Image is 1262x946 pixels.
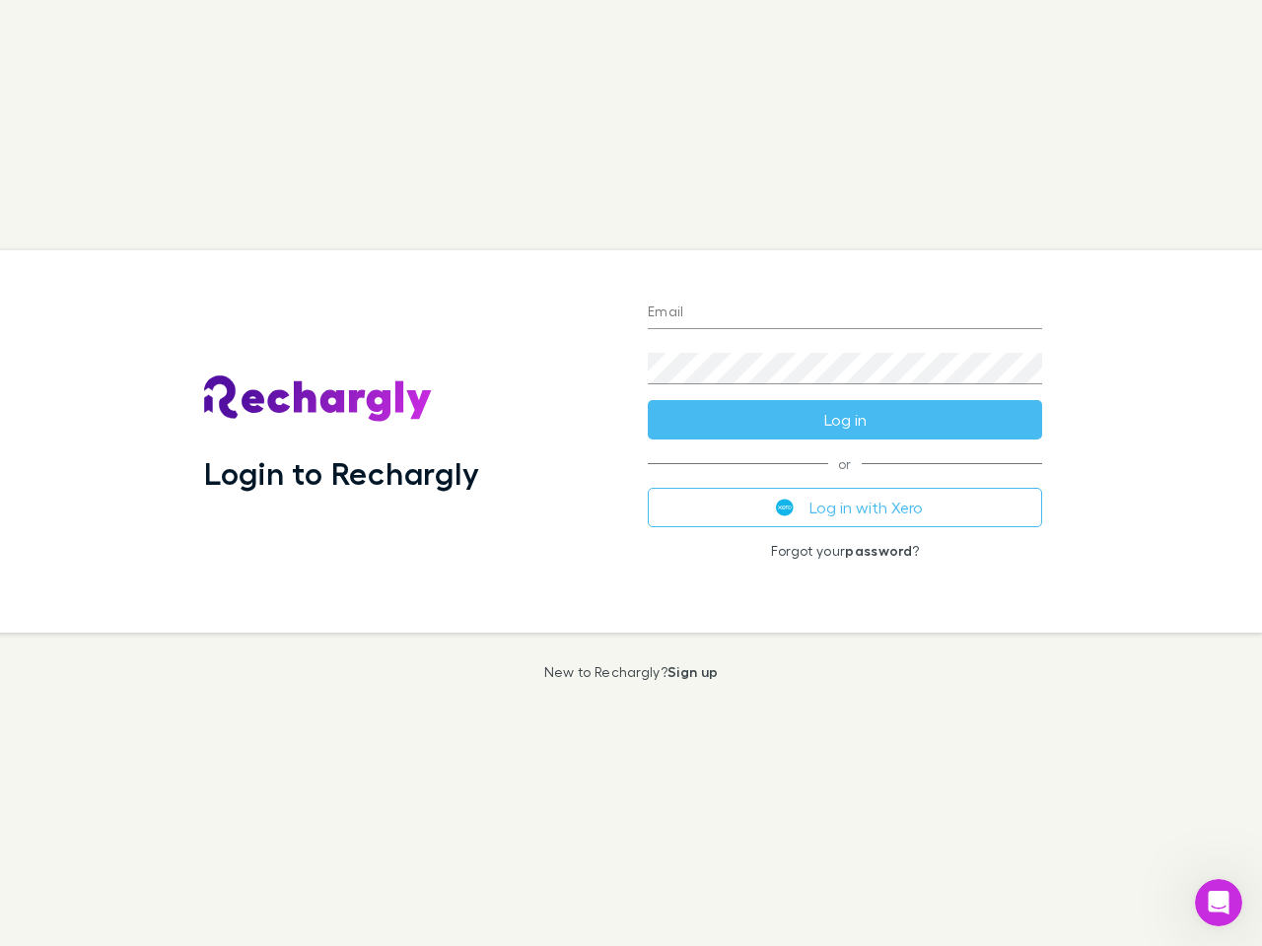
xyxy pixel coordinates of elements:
p: New to Rechargly? [544,664,719,680]
img: Xero's logo [776,499,794,516]
img: Rechargly's Logo [204,375,433,423]
p: Forgot your ? [648,543,1042,559]
h1: Login to Rechargly [204,454,479,492]
a: Sign up [667,663,718,680]
button: Log in with Xero [648,488,1042,527]
a: password [845,542,912,559]
button: Log in [648,400,1042,439]
span: or [648,463,1042,464]
iframe: Intercom live chat [1195,879,1242,926]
